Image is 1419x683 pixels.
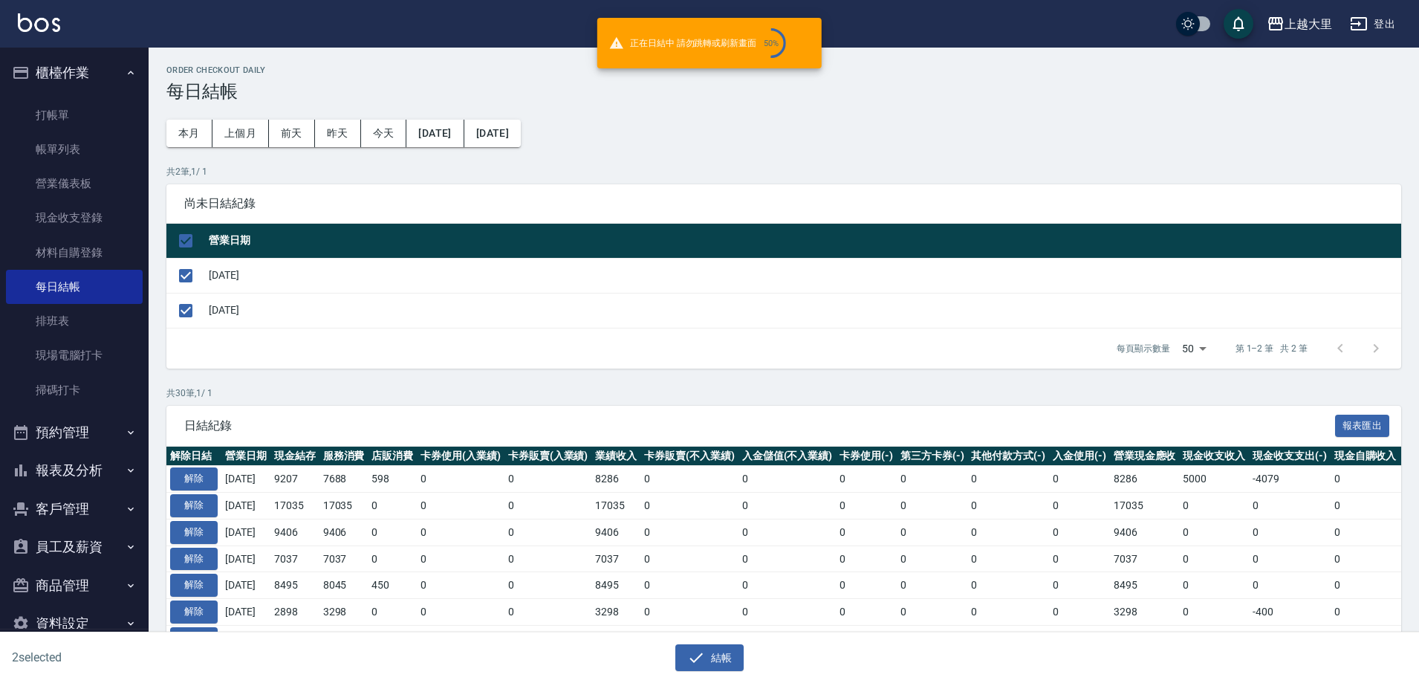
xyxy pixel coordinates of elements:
[1179,546,1249,572] td: 0
[319,493,368,519] td: 17035
[1110,447,1180,466] th: 營業現金應收
[504,572,592,599] td: 0
[368,546,417,572] td: 0
[591,519,640,546] td: 9406
[640,599,738,626] td: 0
[798,34,816,52] button: close
[319,466,368,493] td: 7688
[170,494,218,517] button: 解除
[1049,599,1110,626] td: 0
[1110,599,1180,626] td: 3298
[6,604,143,643] button: 資料設定
[221,625,270,652] td: [DATE]
[640,572,738,599] td: 0
[640,625,738,652] td: 0
[1335,415,1390,438] button: 報表匯出
[6,166,143,201] a: 營業儀表板
[6,201,143,235] a: 現金收支登錄
[270,466,319,493] td: 9207
[1176,328,1212,369] div: 50
[368,519,417,546] td: 0
[591,466,640,493] td: 8286
[184,196,1383,211] span: 尚未日結紀錄
[464,120,521,147] button: [DATE]
[6,132,143,166] a: 帳單列表
[836,625,897,652] td: 0
[417,572,504,599] td: 0
[967,599,1049,626] td: 0
[504,493,592,519] td: 0
[504,599,592,626] td: 0
[1249,519,1331,546] td: 0
[897,599,968,626] td: 0
[6,413,143,452] button: 預約管理
[897,493,968,519] td: 0
[738,546,837,572] td: 0
[1049,466,1110,493] td: 0
[1049,447,1110,466] th: 入金使用(-)
[170,467,218,491] button: 解除
[166,120,212,147] button: 本月
[967,447,1049,466] th: 其他付款方式(-)
[897,519,968,546] td: 0
[368,572,417,599] td: 450
[640,493,738,519] td: 0
[738,599,837,626] td: 0
[319,572,368,599] td: 8045
[1224,9,1253,39] button: save
[6,566,143,605] button: 商品管理
[417,519,504,546] td: 0
[417,447,504,466] th: 卡券使用(入業績)
[1049,546,1110,572] td: 0
[1179,447,1249,466] th: 現金收支收入
[836,599,897,626] td: 0
[1117,342,1170,355] p: 每頁顯示數量
[1110,519,1180,546] td: 9406
[270,599,319,626] td: 2898
[6,54,143,92] button: 櫃檯作業
[166,386,1401,400] p: 共 30 筆, 1 / 1
[1049,519,1110,546] td: 0
[417,466,504,493] td: 0
[1049,493,1110,519] td: 0
[1331,447,1400,466] th: 現金自購收入
[1110,572,1180,599] td: 8495
[170,548,218,571] button: 解除
[270,546,319,572] td: 7037
[1110,546,1180,572] td: 7037
[221,447,270,466] th: 營業日期
[315,120,361,147] button: 昨天
[738,447,837,466] th: 入金儲值(不入業績)
[1249,466,1331,493] td: -4079
[504,625,592,652] td: 0
[675,644,744,672] button: 結帳
[738,519,837,546] td: 0
[6,451,143,490] button: 報表及分析
[640,519,738,546] td: 0
[967,546,1049,572] td: 0
[1179,519,1249,546] td: 0
[417,493,504,519] td: 0
[640,447,738,466] th: 卡券販賣(不入業績)
[221,519,270,546] td: [DATE]
[967,493,1049,519] td: 0
[764,39,779,48] div: 50 %
[6,373,143,407] a: 掃碼打卡
[1049,572,1110,599] td: 0
[1249,493,1331,519] td: 0
[170,601,218,624] button: 解除
[269,120,315,147] button: 前天
[18,13,60,32] img: Logo
[640,466,738,493] td: 0
[6,98,143,132] a: 打帳單
[270,519,319,546] td: 9406
[221,493,270,519] td: [DATE]
[967,572,1049,599] td: 0
[1335,418,1390,432] a: 報表匯出
[738,493,837,519] td: 0
[6,304,143,338] a: 排班表
[1331,493,1400,519] td: 0
[897,625,968,652] td: 0
[1331,519,1400,546] td: 0
[1179,599,1249,626] td: 0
